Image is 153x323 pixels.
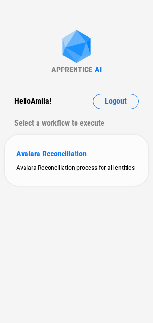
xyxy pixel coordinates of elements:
div: Select a workflow to execute [14,115,139,131]
button: Logout [93,94,139,109]
div: Hello Amila ! [14,94,51,109]
div: Avalara Reconciliation [16,149,137,158]
span: Logout [105,98,127,105]
div: AI [95,65,102,74]
div: APPRENTICE [51,65,92,74]
img: Apprentice AI [57,30,96,65]
div: Avalara Reconciliation process for all entities [16,164,137,171]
